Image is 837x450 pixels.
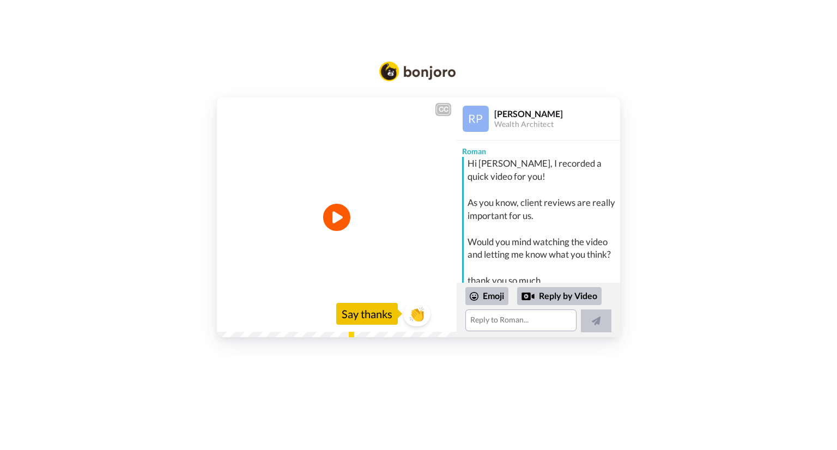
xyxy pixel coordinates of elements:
span: 👏 [403,305,430,323]
div: Reply by Video [521,290,535,303]
button: 👏 [403,302,430,326]
img: Profile Image [463,106,489,132]
div: Hi [PERSON_NAME], I recorded a quick video for you! As you know, client reviews are really import... [468,157,617,288]
img: Bonjoro Logo [379,62,456,81]
span: 0:00 [225,310,244,323]
div: Reply by Video [517,287,602,306]
div: Say thanks [336,303,398,325]
div: Wealth Architect [494,120,620,129]
div: Roman [457,141,620,157]
span: / [246,310,250,323]
img: Full screen [436,311,447,322]
div: [PERSON_NAME] [494,108,620,119]
span: 1:28 [252,310,271,323]
div: CC [436,104,450,115]
div: Emoji [465,287,508,305]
